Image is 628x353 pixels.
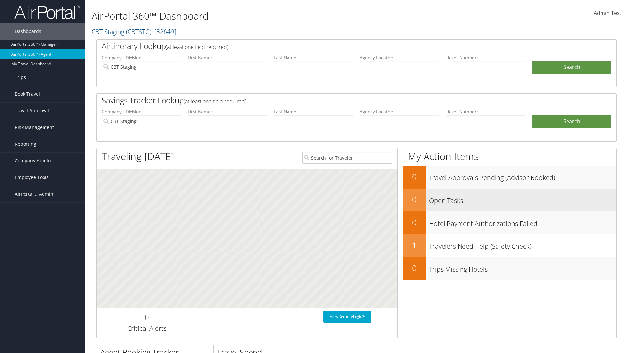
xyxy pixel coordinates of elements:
[102,312,192,323] h2: 0
[403,234,616,257] a: 1Travelers Need Help (Safety Check)
[532,61,611,74] button: Search
[92,27,176,36] a: CBT Staging
[102,109,181,115] label: Company - Division:
[429,170,616,182] h3: Travel Approvals Pending (Advisor Booked)
[403,194,426,205] h2: 0
[403,262,426,274] h2: 0
[92,9,445,23] h1: AirPortal 360™ Dashboard
[403,240,426,251] h2: 1
[323,311,371,323] a: View SecurityLogic®
[15,103,49,119] span: Travel Approval
[446,54,525,61] label: Ticket Number:
[403,171,426,182] h2: 0
[403,217,426,228] h2: 0
[102,149,174,163] h1: Traveling [DATE]
[102,41,568,52] h2: Airtinerary Lookup
[532,115,611,128] a: Search
[274,54,353,61] label: Last Name:
[15,119,54,136] span: Risk Management
[15,186,53,202] span: AirPortal® Admin
[15,69,26,86] span: Trips
[403,189,616,211] a: 0Open Tasks
[102,54,181,61] label: Company - Division:
[403,257,616,280] a: 0Trips Missing Hotels
[15,169,49,186] span: Employee Tools
[102,324,192,333] h3: Critical Alerts
[102,95,568,106] h2: Savings Tracker Lookup
[594,3,621,24] a: Admin Test
[102,115,181,127] input: search accounts
[429,193,616,205] h3: Open Tasks
[15,23,41,40] span: Dashboards
[360,54,439,61] label: Agency Locator:
[14,4,80,20] img: airportal-logo.png
[15,136,36,152] span: Reporting
[15,153,51,169] span: Company Admin
[446,109,525,115] label: Ticket Number:
[184,98,246,105] span: (at least one field required)
[188,54,267,61] label: First Name:
[429,239,616,251] h3: Travelers Need Help (Safety Check)
[126,27,151,36] span: ( CBTSTG )
[188,109,267,115] label: First Name:
[594,9,621,17] span: Admin Test
[403,166,616,189] a: 0Travel Approvals Pending (Advisor Booked)
[429,216,616,228] h3: Hotel Payment Authorizations Failed
[302,152,392,164] input: Search for Traveler
[403,149,616,163] h1: My Action Items
[166,43,228,51] span: (at least one field required)
[274,109,353,115] label: Last Name:
[15,86,40,102] span: Book Travel
[403,211,616,234] a: 0Hotel Payment Authorizations Failed
[360,109,439,115] label: Agency Locator:
[151,27,176,36] span: , [ 32649 ]
[429,261,616,274] h3: Trips Missing Hotels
